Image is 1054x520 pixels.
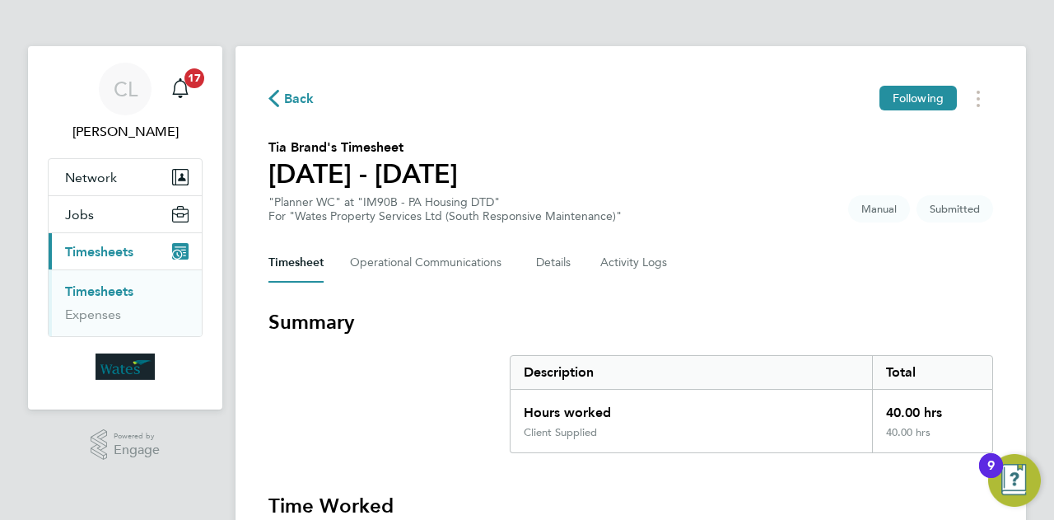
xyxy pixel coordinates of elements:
[268,493,993,519] h3: Time Worked
[48,354,203,380] a: Go to home page
[268,243,324,283] button: Timesheet
[848,195,910,223] span: This timesheet was manually created.
[96,354,155,380] img: wates-logo-retina.png
[184,68,204,88] span: 17
[48,63,203,142] a: CL[PERSON_NAME]
[49,159,202,195] button: Network
[268,195,622,223] div: "Planner WC" at "IM90B - PA Housing DTD"
[963,86,993,111] button: Timesheets Menu
[600,243,669,283] button: Activity Logs
[350,243,510,283] button: Operational Communications
[988,454,1041,507] button: Open Resource Center, 9 new notifications
[284,89,315,109] span: Back
[268,157,458,190] h1: [DATE] - [DATE]
[114,78,138,100] span: CL
[65,307,121,322] a: Expenses
[65,207,94,223] span: Jobs
[49,233,202,269] button: Timesheets
[524,426,597,439] div: Client Supplied
[114,443,160,457] span: Engage
[916,195,993,223] span: This timesheet is Submitted.
[268,209,622,223] div: For "Wates Property Services Ltd (South Responsive Maintenance)"
[28,46,222,410] nav: Main navigation
[65,170,117,185] span: Network
[65,244,133,260] span: Timesheets
[268,88,315,109] button: Back
[511,356,872,389] div: Description
[65,283,133,299] a: Timesheets
[893,91,944,105] span: Following
[48,122,203,142] span: Charlie-Rene Lewer
[872,426,992,452] div: 40.00 hrs
[49,269,202,336] div: Timesheets
[511,390,872,426] div: Hours worked
[114,429,160,443] span: Powered by
[164,63,197,115] a: 17
[49,196,202,232] button: Jobs
[879,86,957,110] button: Following
[91,429,161,461] a: Powered byEngage
[872,356,992,389] div: Total
[268,309,993,335] h3: Summary
[987,466,995,487] div: 9
[536,243,574,283] button: Details
[872,390,992,426] div: 40.00 hrs
[268,138,458,157] h2: Tia Brand's Timesheet
[510,355,993,453] div: Summary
